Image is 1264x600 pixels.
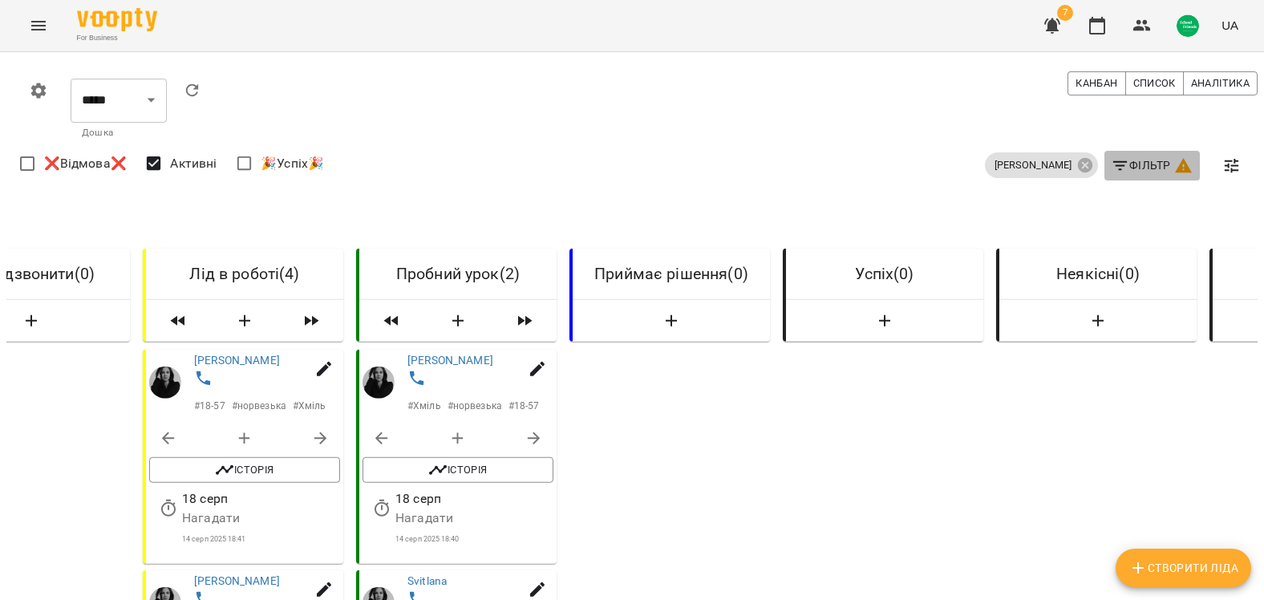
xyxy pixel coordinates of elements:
div: [PERSON_NAME] [985,152,1098,178]
span: Створити Ліда [1128,558,1238,578]
button: Фільтр [1104,151,1200,180]
button: Канбан [1068,71,1125,95]
p: 18 серп [395,489,553,509]
span: Список [1133,75,1176,92]
p: # 18-57 [194,399,225,413]
img: Voopty Logo [77,8,157,31]
button: Menu [19,6,58,45]
p: # 18-57 [508,399,540,413]
a: [PERSON_NAME] [194,574,280,587]
button: Створити Ліда [210,306,279,335]
span: 7 [1057,5,1073,21]
span: Фільтр [1111,156,1193,175]
p: 18 серп [182,489,340,509]
span: Пересунути лідів з колонки [366,306,417,335]
a: [PERSON_NAME] [194,354,280,367]
h6: Приймає рішення ( 0 ) [585,261,757,286]
span: UA [1221,17,1238,34]
h6: Пробний урок ( 2 ) [372,261,544,286]
span: Канбан [1076,75,1117,92]
h6: Успіх ( 0 ) [799,261,970,286]
span: 🎉Успіх🎉 [261,154,324,173]
span: For Business [77,33,157,43]
p: 14 серп 2025 18:41 [182,533,340,545]
p: # норвезька [232,399,286,413]
a: Svitlana [407,574,447,587]
span: Пересунути лідів з колонки [499,306,550,335]
button: Створити Ліда [1116,549,1251,587]
h6: Неякісні ( 0 ) [1012,261,1184,286]
p: # норвезька [448,399,502,413]
span: Історія [157,460,332,480]
p: Нагадати [395,509,553,528]
button: Створити Ліда [792,306,977,335]
p: Дошка [82,125,156,141]
span: Пересунути лідів з колонки [286,306,337,335]
h6: Лід в роботі ( 4 ) [159,261,330,286]
span: [PERSON_NAME] [985,158,1081,172]
p: 14 серп 2025 18:40 [395,533,553,545]
img: Вікторія Хміль [149,367,181,399]
img: 46aec18d8fb3c8be1fcfeaea736b1765.png [1177,14,1199,37]
button: Створити Ліда [423,306,492,335]
button: Створити Ліда [1006,306,1190,335]
button: Аналітика [1183,71,1258,95]
span: ❌Відмова❌ [44,154,127,173]
p: # Хміль [407,399,441,413]
img: Вікторія Хміль [363,367,395,399]
button: Історія [149,457,340,483]
p: # Хміль [293,399,326,413]
span: Історія [371,460,545,480]
span: Пересунути лідів з колонки [152,306,204,335]
a: [PERSON_NAME] [407,354,493,367]
p: Нагадати [182,509,340,528]
button: Список [1125,71,1184,95]
button: UA [1215,10,1245,40]
span: Активні [170,154,217,173]
button: Історія [363,457,553,483]
span: Аналітика [1191,75,1250,92]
